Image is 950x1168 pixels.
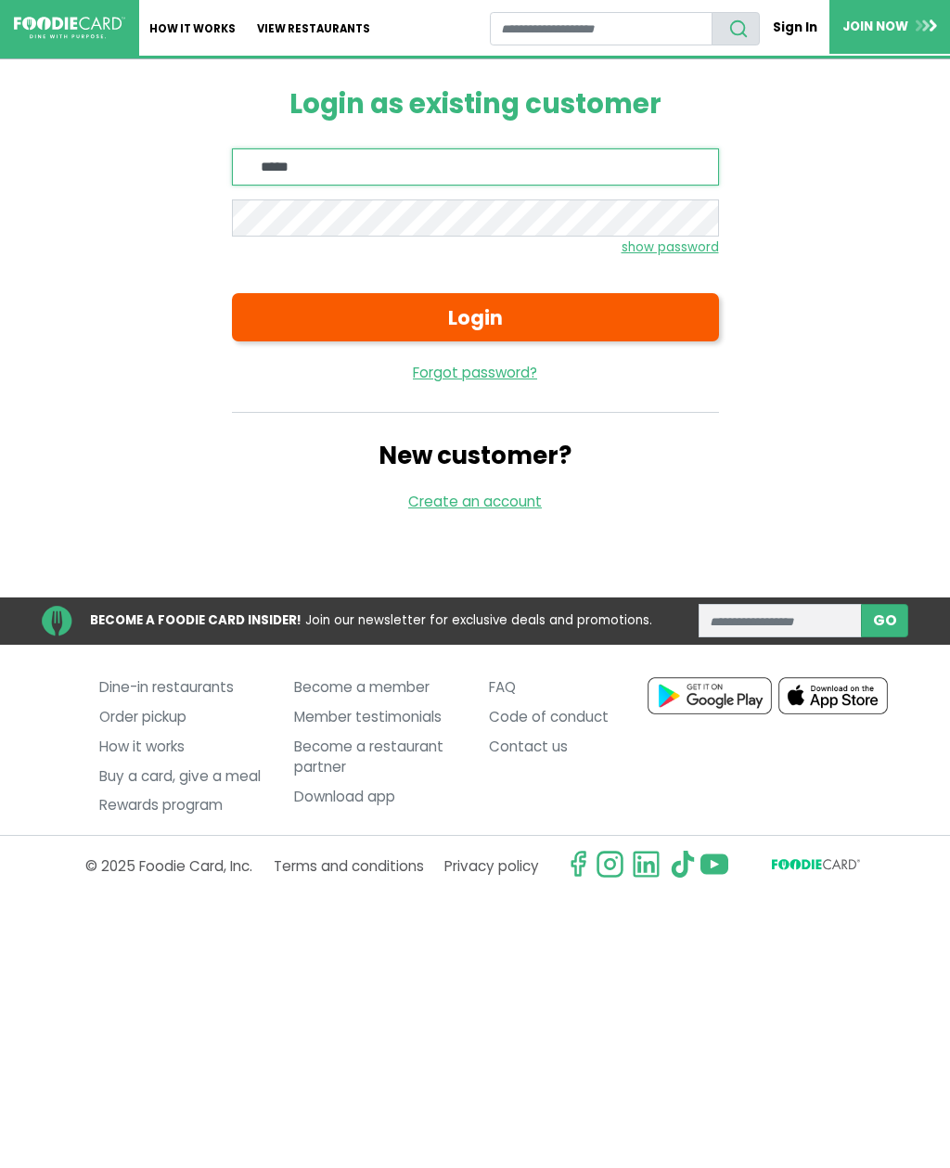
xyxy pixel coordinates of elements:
button: Login [232,293,719,341]
a: Dine-in restaurants [99,673,266,702]
a: FAQ [489,673,656,702]
a: Order pickup [99,702,266,732]
h1: Login as existing customer [232,87,719,120]
a: Privacy policy [444,850,539,882]
a: Terms and conditions [274,850,424,882]
a: Forgot password? [232,363,719,384]
h2: New customer? [232,442,719,470]
p: © 2025 Foodie Card, Inc. [85,850,252,882]
input: enter email address [699,604,863,637]
button: search [712,12,760,45]
span: Join our newsletter for exclusive deals and promotions. [305,611,652,629]
img: linkedin.svg [632,850,660,878]
img: youtube.svg [700,850,728,878]
svg: check us out on facebook [564,850,592,878]
a: Become a restaurant partner [294,732,461,783]
a: Contact us [489,732,656,762]
input: restaurant search [490,12,713,45]
img: FoodieCard; Eat, Drink, Save, Donate [14,17,125,39]
small: show password [622,238,719,256]
a: Become a member [294,673,461,702]
a: Download app [294,783,461,813]
a: Member testimonials [294,702,461,732]
a: Buy a card, give a meal [99,762,266,791]
strong: BECOME A FOODIE CARD INSIDER! [90,611,302,629]
a: Code of conduct [489,702,656,732]
a: How it works [99,732,266,762]
a: Sign In [760,11,829,44]
img: tiktok.svg [669,850,697,878]
a: Rewards program [99,791,266,821]
svg: FoodieCard [772,859,865,877]
a: Create an account [408,492,542,511]
button: subscribe [861,604,908,637]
